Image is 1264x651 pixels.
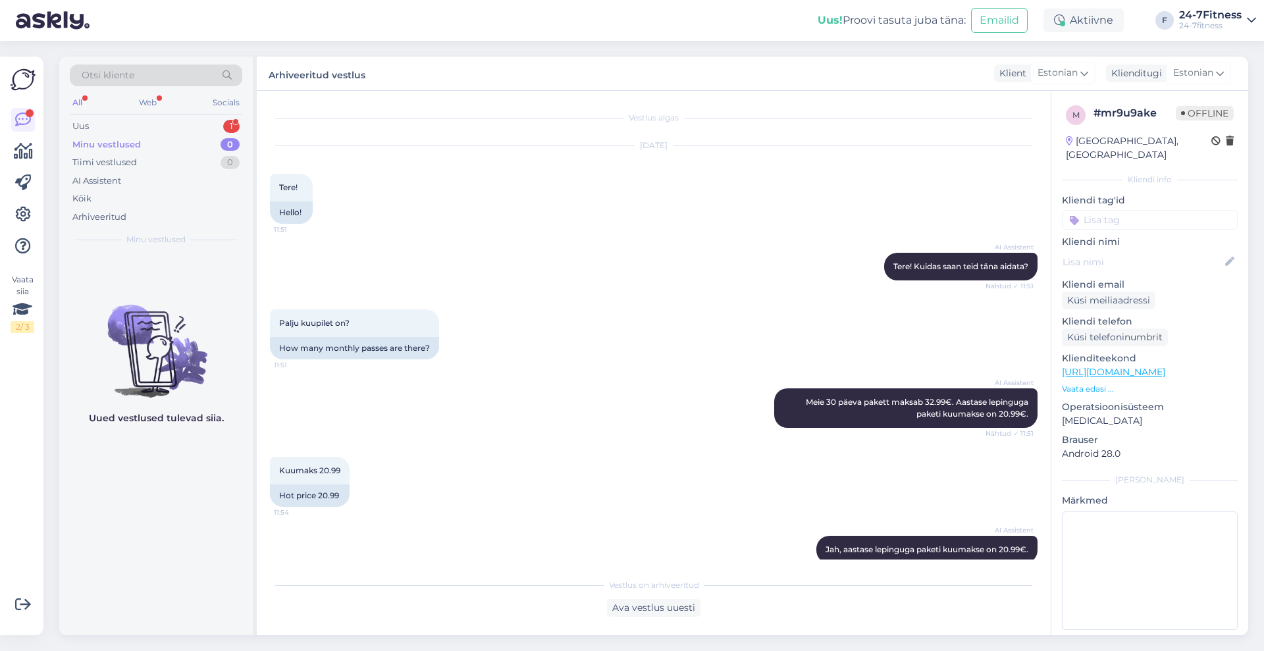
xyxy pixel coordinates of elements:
div: Küsi telefoninumbrit [1062,328,1168,346]
p: [MEDICAL_DATA] [1062,414,1238,428]
span: AI Assistent [984,242,1034,252]
p: Kliendi tag'id [1062,194,1238,207]
div: Hello! [270,201,313,224]
p: Operatsioonisüsteem [1062,400,1238,414]
div: # mr9u9ake [1093,105,1176,121]
p: Kliendi nimi [1062,235,1238,249]
div: Kõik [72,192,92,205]
span: Estonian [1038,66,1078,80]
div: 24-7fitness [1179,20,1242,31]
span: Vestlus on arhiveeritud [609,579,699,591]
p: Märkmed [1062,494,1238,508]
span: Palju kuupilet on? [279,318,350,328]
span: Jah, aastase lepinguga paketi kuumakse on 20.99€. [826,544,1028,554]
div: AI Assistent [72,174,121,188]
p: Android 28.0 [1062,447,1238,461]
label: Arhiveeritud vestlus [269,65,365,82]
img: Askly Logo [11,67,36,92]
p: Klienditeekond [1062,352,1238,365]
div: Vaata siia [11,274,34,333]
div: Tiimi vestlused [72,156,137,169]
div: 0 [221,156,240,169]
div: Arhiveeritud [72,211,126,224]
div: Ava vestlus uuesti [607,599,700,617]
span: Meie 30 päeva pakett maksab 32.99€. Aastase lepinguga paketi kuumakse on 20.99€. [806,397,1030,419]
p: Brauser [1062,433,1238,447]
span: Kuumaks 20.99 [279,465,340,475]
div: Klienditugi [1106,66,1162,80]
div: Kliendi info [1062,174,1238,186]
span: 11:51 [274,224,323,234]
span: 11:51 [274,360,323,370]
p: Uued vestlused tulevad siia. [89,411,224,425]
div: How many monthly passes are there? [270,337,439,359]
span: Nähtud ✓ 11:51 [984,429,1034,438]
div: Küsi meiliaadressi [1062,292,1155,309]
div: F [1155,11,1174,30]
p: Kliendi telefon [1062,315,1238,328]
span: Offline [1176,106,1234,120]
div: Proovi tasuta juba täna: [818,13,966,28]
span: Estonian [1173,66,1213,80]
div: 24-7Fitness [1179,10,1242,20]
span: AI Assistent [984,525,1034,535]
div: Uus [72,120,89,133]
div: All [70,94,85,111]
div: Klient [994,66,1026,80]
span: Tere! [279,182,298,192]
button: Emailid [971,8,1028,33]
div: Socials [210,94,242,111]
span: Tere! Kuidas saan teid täna aidata? [893,261,1028,271]
div: Vestlus algas [270,112,1038,124]
div: Aktiivne [1043,9,1124,32]
span: AI Assistent [984,378,1034,388]
div: Minu vestlused [72,138,141,151]
div: 0 [221,138,240,151]
input: Lisa nimi [1063,255,1223,269]
span: Minu vestlused [126,234,186,246]
b: Uus! [818,14,843,26]
div: [PERSON_NAME] [1062,474,1238,486]
span: 11:54 [274,508,323,517]
span: m [1072,110,1080,120]
a: 24-7Fitness24-7fitness [1179,10,1256,31]
span: Otsi kliente [82,68,134,82]
p: Vaata edasi ... [1062,383,1238,395]
p: Kliendi email [1062,278,1238,292]
img: No chats [59,281,253,400]
span: Nähtud ✓ 11:51 [984,281,1034,291]
div: 1 [223,120,240,133]
div: 2 / 3 [11,321,34,333]
div: Hot price 20.99 [270,484,350,507]
input: Lisa tag [1062,210,1238,230]
div: [GEOGRAPHIC_DATA], [GEOGRAPHIC_DATA] [1066,134,1211,162]
a: [URL][DOMAIN_NAME] [1062,366,1165,378]
div: [DATE] [270,140,1038,151]
div: Web [136,94,159,111]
